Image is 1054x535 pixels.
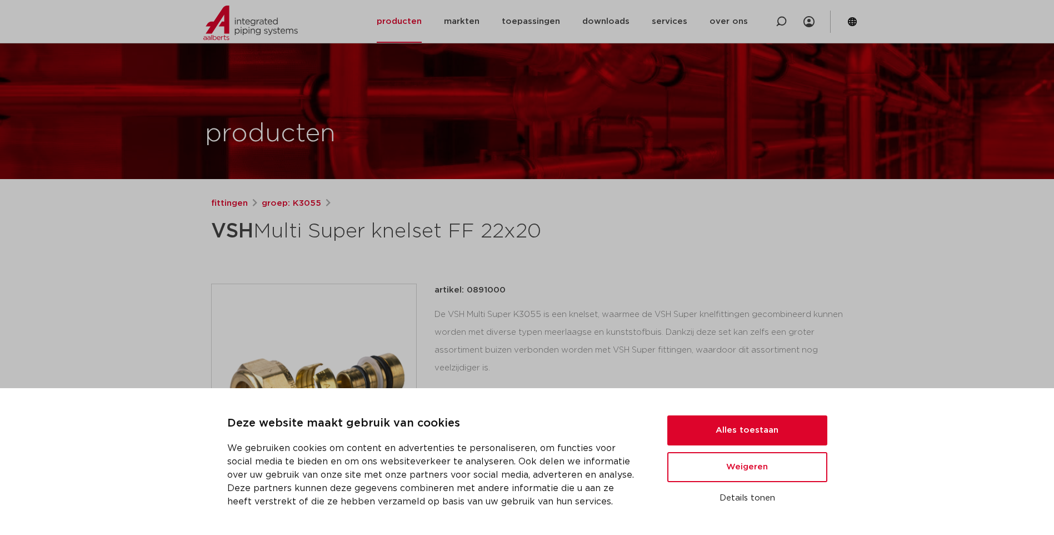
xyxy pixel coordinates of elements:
[667,415,827,445] button: Alles toestaan
[212,284,416,489] img: Product Image for VSH Multi Super knelset FF 22x20
[211,197,248,210] a: fittingen
[434,306,843,377] div: De VSH Multi Super K3055 is een knelset, waarmee de VSH Super knelfittingen gecombineerd kunnen w...
[227,442,641,508] p: We gebruiken cookies om content en advertenties te personaliseren, om functies voor social media ...
[227,415,641,433] p: Deze website maakt gebruik van cookies
[211,215,628,248] h1: Multi Super knelset FF 22x20
[205,116,336,152] h1: producten
[667,452,827,482] button: Weigeren
[211,221,253,241] strong: VSH
[262,197,321,210] a: groep: K3055
[434,284,506,297] p: artikel: 0891000
[667,489,827,508] button: Details tonen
